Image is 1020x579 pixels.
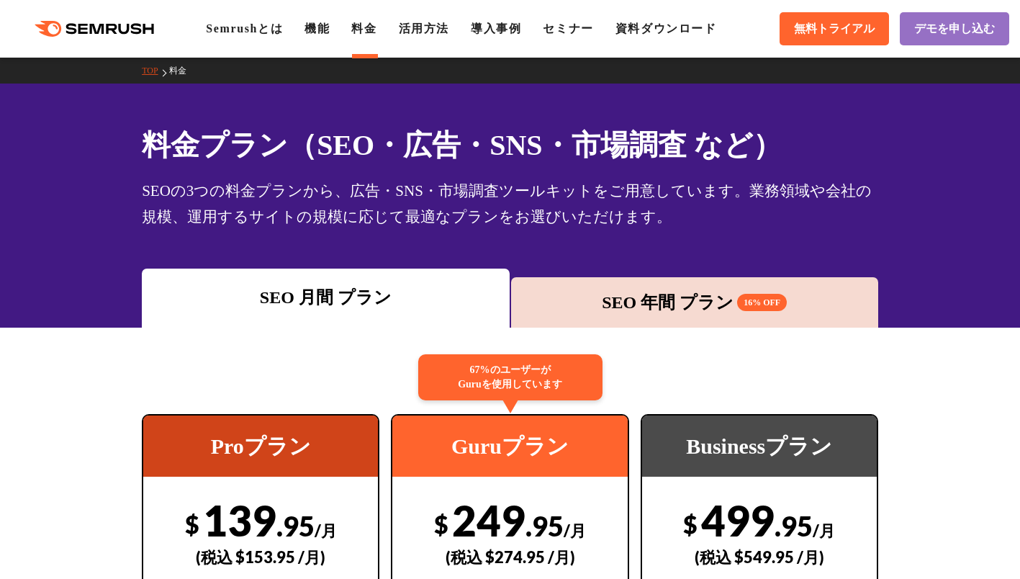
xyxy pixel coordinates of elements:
a: Semrushとは [206,22,283,35]
h1: 料金プラン（SEO・広告・SNS・市場調査 など） [142,124,878,166]
span: $ [185,509,199,539]
div: Businessプラン [642,416,877,477]
a: 機能 [304,22,330,35]
span: /月 [564,521,586,540]
span: .95 [775,509,813,542]
a: 導入事例 [471,22,521,35]
span: 16% OFF [737,294,787,311]
a: 資料ダウンロード [615,22,717,35]
span: /月 [315,521,337,540]
div: 67%のユーザーが Guruを使用しています [418,354,602,400]
span: $ [683,509,698,539]
a: 料金 [351,22,376,35]
span: $ [434,509,448,539]
a: 活用方法 [399,22,449,35]
a: 料金 [169,66,197,76]
div: SEOの3つの料金プランから、広告・SNS・市場調査ツールキットをご用意しています。業務領域や会社の規模、運用するサイトの規模に応じて最適なプランをお選びいただけます。 [142,178,878,230]
span: .95 [525,509,564,542]
div: Guruプラン [392,416,627,477]
span: /月 [813,521,835,540]
a: TOP [142,66,168,76]
div: Proプラン [143,416,378,477]
span: デモを申し込む [914,22,995,37]
a: セミナー [543,22,593,35]
span: 無料トライアル [794,22,875,37]
span: .95 [276,509,315,542]
a: 無料トライアル [780,12,889,45]
div: SEO 月間 プラン [149,284,502,310]
a: デモを申し込む [900,12,1009,45]
div: SEO 年間 プラン [518,289,871,315]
